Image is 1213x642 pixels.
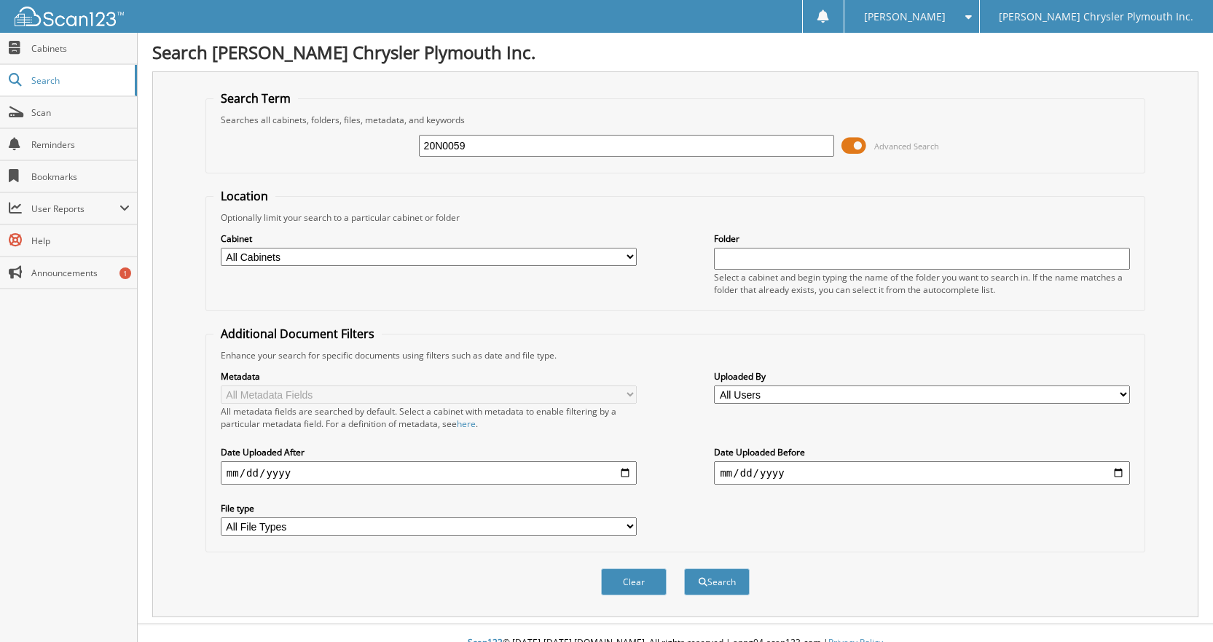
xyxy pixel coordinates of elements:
input: start [221,461,637,485]
a: here [457,418,476,430]
div: Enhance your search for specific documents using filters such as date and file type. [213,349,1137,361]
button: Clear [601,568,667,595]
span: Bookmarks [31,171,130,183]
label: Date Uploaded After [221,446,637,458]
label: Folder [714,232,1130,245]
span: User Reports [31,203,119,215]
label: Date Uploaded Before [714,446,1130,458]
span: Reminders [31,138,130,151]
span: Scan [31,106,130,119]
label: File type [221,502,637,514]
img: scan123-logo-white.svg [15,7,124,26]
legend: Location [213,188,275,204]
span: Advanced Search [874,141,939,152]
span: Cabinets [31,42,130,55]
div: Searches all cabinets, folders, files, metadata, and keywords [213,114,1137,126]
div: Optionally limit your search to a particular cabinet or folder [213,211,1137,224]
span: Announcements [31,267,130,279]
div: All metadata fields are searched by default. Select a cabinet with metadata to enable filtering b... [221,405,637,430]
h1: Search [PERSON_NAME] Chrysler Plymouth Inc. [152,40,1198,64]
span: [PERSON_NAME] [864,12,946,21]
span: [PERSON_NAME] Chrysler Plymouth Inc. [999,12,1193,21]
legend: Search Term [213,90,298,106]
div: Select a cabinet and begin typing the name of the folder you want to search in. If the name match... [714,271,1130,296]
div: 1 [119,267,131,279]
span: Help [31,235,130,247]
label: Uploaded By [714,370,1130,383]
label: Cabinet [221,232,637,245]
legend: Additional Document Filters [213,326,382,342]
span: Search [31,74,127,87]
label: Metadata [221,370,637,383]
button: Search [684,568,750,595]
input: end [714,461,1130,485]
